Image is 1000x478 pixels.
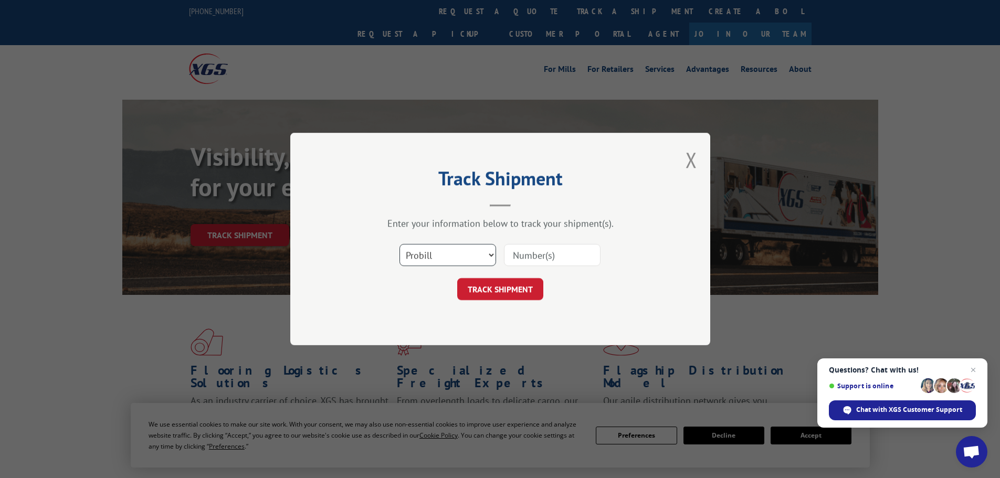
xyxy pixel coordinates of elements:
[956,436,987,468] div: Open chat
[856,405,962,415] span: Chat with XGS Customer Support
[829,366,976,374] span: Questions? Chat with us!
[686,146,697,174] button: Close modal
[829,400,976,420] div: Chat with XGS Customer Support
[967,364,980,376] span: Close chat
[504,244,601,266] input: Number(s)
[343,217,658,229] div: Enter your information below to track your shipment(s).
[343,171,658,191] h2: Track Shipment
[457,278,543,300] button: TRACK SHIPMENT
[829,382,917,390] span: Support is online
